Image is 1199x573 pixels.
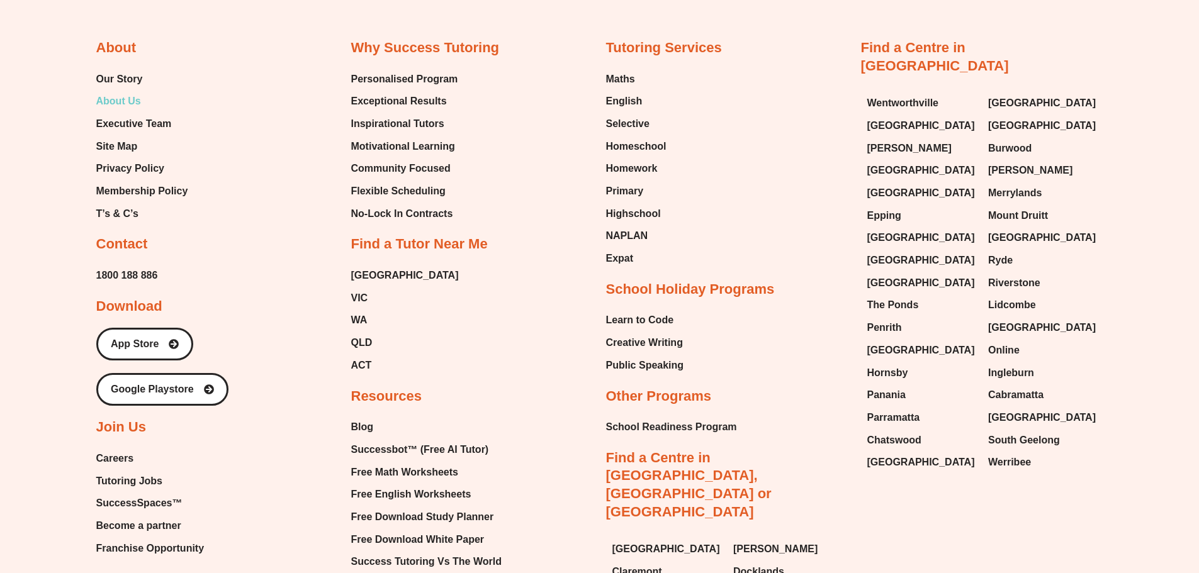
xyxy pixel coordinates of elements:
a: [GEOGRAPHIC_DATA] [867,116,976,135]
span: Executive Team [96,114,172,133]
a: [PERSON_NAME] [867,139,976,158]
span: [PERSON_NAME] [867,139,952,158]
span: T’s & C’s [96,204,138,223]
a: [GEOGRAPHIC_DATA] [867,274,976,292]
a: About Us [96,92,188,111]
a: Free English Worksheets [351,485,502,504]
span: Flexible Scheduling [351,182,446,201]
a: Blog [351,418,502,437]
span: Free Download Study Planner [351,508,494,526]
a: NAPLAN [606,226,667,245]
span: Wentworthville [867,94,939,113]
span: Lidcombe [988,296,1036,314]
span: [GEOGRAPHIC_DATA] [867,116,975,135]
span: [GEOGRAPHIC_DATA] [867,228,975,247]
span: Highschool [606,204,661,223]
span: [GEOGRAPHIC_DATA] [988,318,1096,337]
span: Community Focused [351,159,451,178]
span: ACT [351,356,372,375]
span: Primary [606,182,644,201]
a: [GEOGRAPHIC_DATA] [988,408,1097,427]
a: The Ponds [867,296,976,314]
span: QLD [351,333,373,352]
h2: Contact [96,235,148,253]
h2: School Holiday Programs [606,281,775,299]
a: [GEOGRAPHIC_DATA] [988,318,1097,337]
span: Homework [606,159,658,178]
span: Learn to Code [606,311,674,330]
span: About Us [96,92,141,111]
h2: Other Programs [606,387,712,406]
a: Expat [606,249,667,268]
span: [GEOGRAPHIC_DATA] [867,341,975,360]
span: Free Math Worksheets [351,463,458,482]
a: [GEOGRAPHIC_DATA] [867,453,976,472]
a: [PERSON_NAME] [988,161,1097,180]
span: Riverstone [988,274,1040,292]
span: VIC [351,289,368,308]
a: Panania [867,386,976,404]
span: NAPLAN [606,226,648,245]
a: Online [988,341,1097,360]
a: School Readiness Program [606,418,737,437]
a: Penrith [867,318,976,337]
span: Merrylands [988,184,1042,203]
span: [GEOGRAPHIC_DATA] [867,274,975,292]
a: [GEOGRAPHIC_DATA] [867,161,976,180]
a: English [606,92,667,111]
h2: Find a Tutor Near Me [351,235,488,253]
a: Free Download Study Planner [351,508,502,526]
span: Panania [867,386,906,404]
span: Careers [96,449,134,468]
span: Our Story [96,70,143,89]
span: Inspirational Tutors [351,114,444,133]
a: Burwood [988,139,1097,158]
span: Tutoring Jobs [96,472,162,491]
a: South Geelong [988,431,1097,450]
a: ACT [351,356,459,375]
h2: Download [96,298,162,316]
a: Flexible Scheduling [351,182,458,201]
a: Inspirational Tutors [351,114,458,133]
a: Free Math Worksheets [351,463,502,482]
a: Ryde [988,251,1097,270]
span: Selective [606,114,650,133]
a: App Store [96,328,193,360]
a: Personalised Program [351,70,458,89]
a: Cabramatta [988,386,1097,404]
span: Werribee [988,453,1031,472]
a: [PERSON_NAME] [733,540,842,559]
a: Motivational Learning [351,137,458,156]
span: WA [351,311,368,330]
a: Find a Centre in [GEOGRAPHIC_DATA], [GEOGRAPHIC_DATA] or [GEOGRAPHIC_DATA] [606,450,772,520]
span: [GEOGRAPHIC_DATA] [988,408,1096,427]
span: Exceptional Results [351,92,447,111]
span: Penrith [867,318,902,337]
a: [GEOGRAPHIC_DATA] [867,251,976,270]
a: Parramatta [867,408,976,427]
span: Online [988,341,1020,360]
a: Free Download White Paper [351,530,502,549]
a: [GEOGRAPHIC_DATA] [867,341,976,360]
a: Merrylands [988,184,1097,203]
span: Ingleburn [988,364,1034,382]
h2: Why Success Tutoring [351,39,500,57]
h2: Join Us [96,418,146,437]
span: Expat [606,249,634,268]
span: SuccessSpaces™ [96,494,183,513]
span: [GEOGRAPHIC_DATA] [867,184,975,203]
a: Homeschool [606,137,667,156]
a: Hornsby [867,364,976,382]
span: [GEOGRAPHIC_DATA] [351,266,459,285]
a: Success Tutoring Vs The World [351,552,502,571]
span: Google Playstore [111,384,194,394]
span: Burwood [988,139,1032,158]
a: 1800 188 886 [96,266,158,285]
span: The Ponds [867,296,919,314]
a: Successbot™ (Free AI Tutor) [351,440,502,459]
a: Franchise Opportunity [96,539,205,558]
a: Homework [606,159,667,178]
